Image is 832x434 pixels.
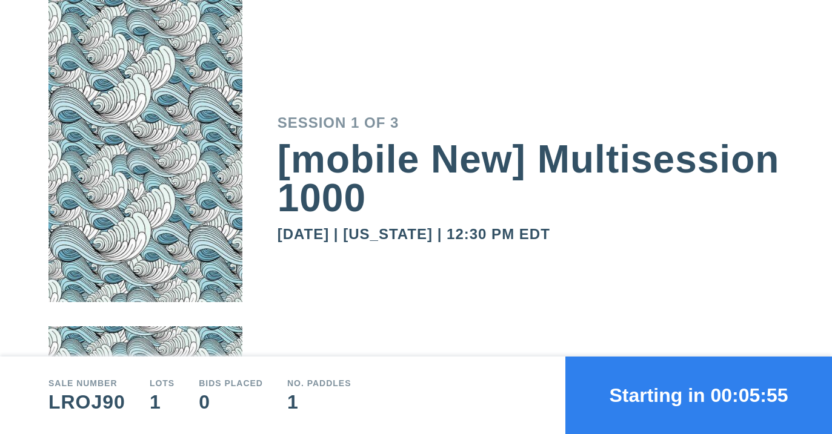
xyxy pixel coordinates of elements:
div: Sale number [48,379,125,387]
div: Bids Placed [199,379,263,387]
div: 1 [150,392,175,412]
button: Starting in 00:05:55 [565,357,832,434]
div: LROJ90 [48,392,125,412]
div: No. Paddles [287,379,351,387]
div: 1 [287,392,351,412]
div: Lots [150,379,175,387]
div: 0 [199,392,263,412]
